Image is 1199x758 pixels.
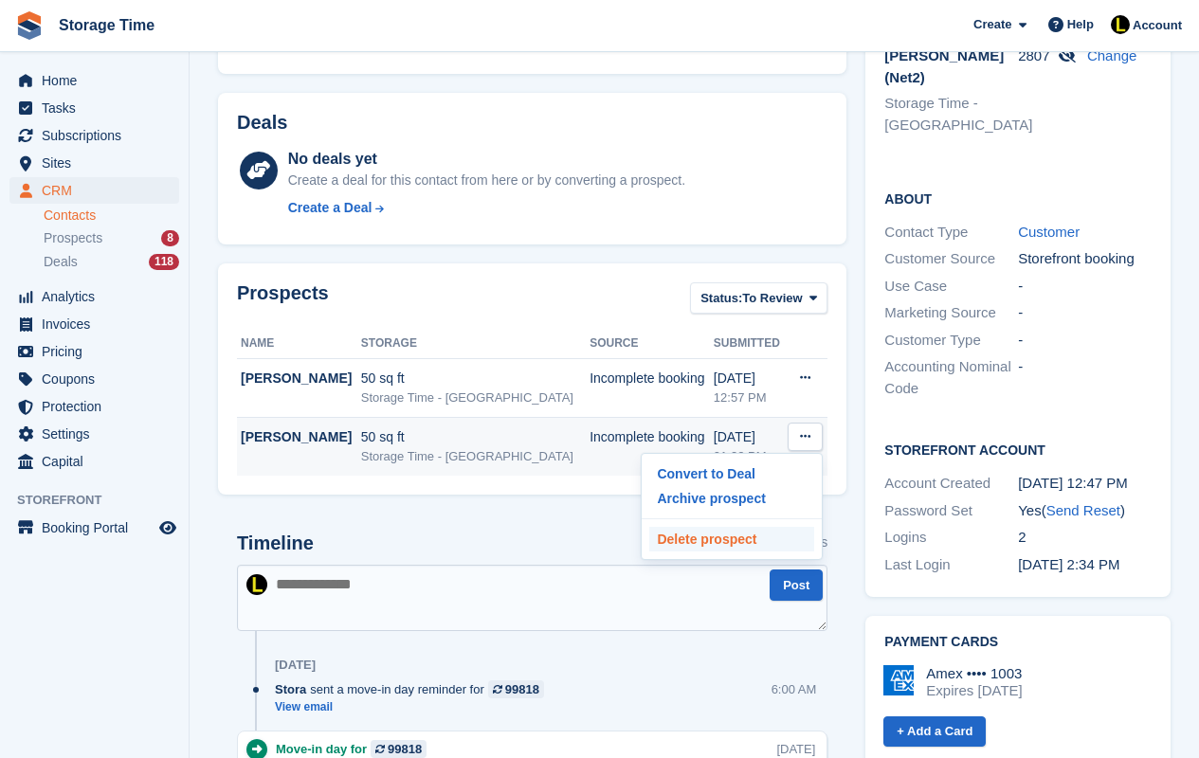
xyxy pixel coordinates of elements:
span: Sites [42,150,155,176]
span: Settings [42,421,155,447]
div: sent a move-in day reminder for [275,680,554,698]
button: Post [770,569,823,601]
a: menu [9,150,179,176]
a: menu [9,311,179,337]
time: 2025-08-04 13:34:14 UTC [1018,556,1119,572]
a: menu [9,338,179,365]
div: 6:00 AM [772,680,817,698]
a: + Add a Card [883,716,986,748]
div: Accounting Nominal Code [884,356,1018,399]
a: menu [9,283,179,310]
span: To Review [742,289,802,308]
a: 99818 [371,740,427,758]
a: View email [275,699,554,715]
div: 50 sq ft [361,369,590,388]
h2: About [884,189,1152,208]
div: 01:32 PM [714,447,785,466]
span: Help [1067,15,1094,34]
span: 2807 [1018,47,1049,63]
div: - [1018,356,1152,399]
h2: Deals [237,112,287,134]
a: menu [9,421,179,447]
div: [DATE] [714,369,785,388]
span: Stora [275,680,306,698]
img: Laaibah Sarwar [1111,15,1130,34]
a: Change [1087,47,1137,63]
th: Source [590,329,714,359]
div: [DATE] [776,740,815,758]
h2: Prospects [237,282,329,317]
div: Contact Type [884,222,1018,244]
img: Laaibah Sarwar [246,574,267,595]
span: Create [973,15,1011,34]
a: Convert to Deal [649,461,814,486]
span: Invoices [42,311,155,337]
div: - [1018,276,1152,298]
span: Subscriptions [42,122,155,149]
div: 8 [161,230,179,246]
a: Storage Time [51,9,162,41]
div: No deals yet [288,148,685,171]
li: Storage Time - [GEOGRAPHIC_DATA] [884,93,1018,135]
div: Marketing Source [884,302,1018,324]
a: Contacts [44,207,179,225]
a: Archive prospect [649,486,814,511]
span: Analytics [42,283,155,310]
div: Logins [884,527,1018,549]
div: [DATE] 12:47 PM [1018,473,1152,495]
div: Move-in day for [276,740,436,758]
p: Delete prospect [649,527,814,551]
span: Booking Portal [42,514,155,541]
div: [DATE] [275,658,316,673]
div: Storage Time - [GEOGRAPHIC_DATA] [361,447,590,466]
div: 2 [1018,527,1152,549]
div: Create a Deal [288,198,372,218]
div: Amex •••• 1003 [926,665,1022,682]
div: 12:57 PM [714,388,785,407]
div: Customer Source [884,248,1018,270]
a: menu [9,393,179,420]
h2: Timeline [237,532,314,554]
a: menu [9,95,179,121]
button: Status: To Review [690,282,827,314]
a: Deals 118 [44,252,179,272]
a: 99818 [488,680,544,698]
div: Customer Type [884,330,1018,352]
div: Storefront booking [1018,248,1152,270]
div: Storage Time - [GEOGRAPHIC_DATA] [361,388,590,407]
span: ( ) [1042,502,1125,518]
img: stora-icon-8386f47178a22dfd0bd8f6a31ec36ba5ce8667c1dd55bd0f319d3a0aa187defe.svg [15,11,44,40]
img: Amex Logo [883,665,914,695]
th: Submitted [714,329,785,359]
div: Last Login [884,554,1018,576]
h2: Storefront Account [884,440,1152,459]
span: Coupons [42,366,155,392]
div: Use Case [884,276,1018,298]
a: menu [9,448,179,475]
div: 118 [149,254,179,270]
th: Name [237,329,361,359]
th: Storage [361,329,590,359]
a: menu [9,177,179,204]
div: - [1018,302,1152,324]
div: 99818 [388,740,422,758]
span: Prospects [44,229,102,247]
a: Send Reset [1046,502,1120,518]
a: menu [9,122,179,149]
a: menu [9,366,179,392]
div: 99818 [505,680,539,698]
div: [DATE] [714,427,785,447]
a: Create a Deal [288,198,685,218]
span: Deals [44,253,78,271]
a: Customer [1018,224,1080,240]
span: Status: [700,289,742,308]
div: Incomplete booking [590,369,714,388]
span: Protection [42,393,155,420]
span: Capital [42,448,155,475]
a: Prospects 8 [44,228,179,248]
span: Account [1133,16,1182,35]
a: menu [9,67,179,94]
span: Pricing [42,338,155,365]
